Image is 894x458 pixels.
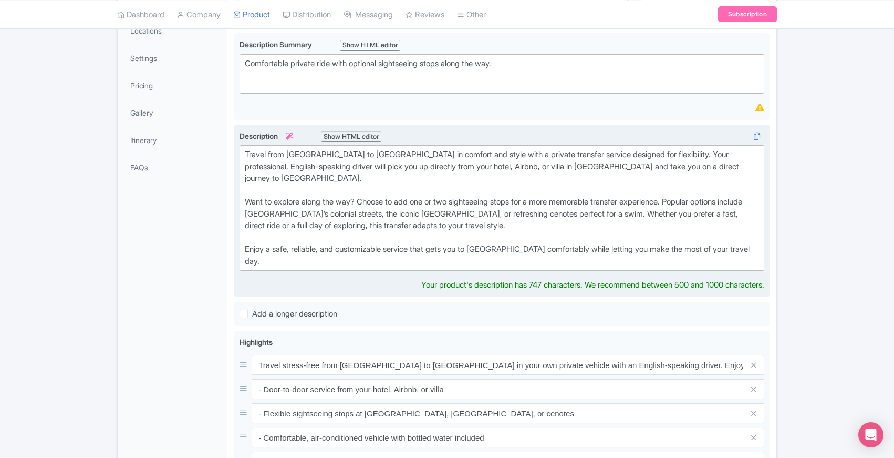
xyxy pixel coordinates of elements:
[240,40,314,49] span: Description Summary
[340,40,400,51] div: Show HTML editor
[120,74,225,97] a: Pricing
[240,338,273,347] span: Highlights
[120,46,225,70] a: Settings
[245,58,759,82] div: Comfortable private ride with optional sightseeing stops along the way.
[421,279,764,291] div: Your product's description has 747 characters. We recommend between 500 and 1000 characters.
[321,131,381,143] div: Show HTML editor
[252,309,337,319] span: Add a longer description
[120,128,225,152] a: Itinerary
[245,149,759,267] div: Travel from [GEOGRAPHIC_DATA] to [GEOGRAPHIC_DATA] in comfort and style with a private transfer s...
[120,101,225,125] a: Gallery
[858,422,883,447] div: Open Intercom Messenger
[240,131,295,140] span: Description
[120,19,225,43] a: Locations
[120,156,225,179] a: FAQs
[718,6,777,22] a: Subscription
